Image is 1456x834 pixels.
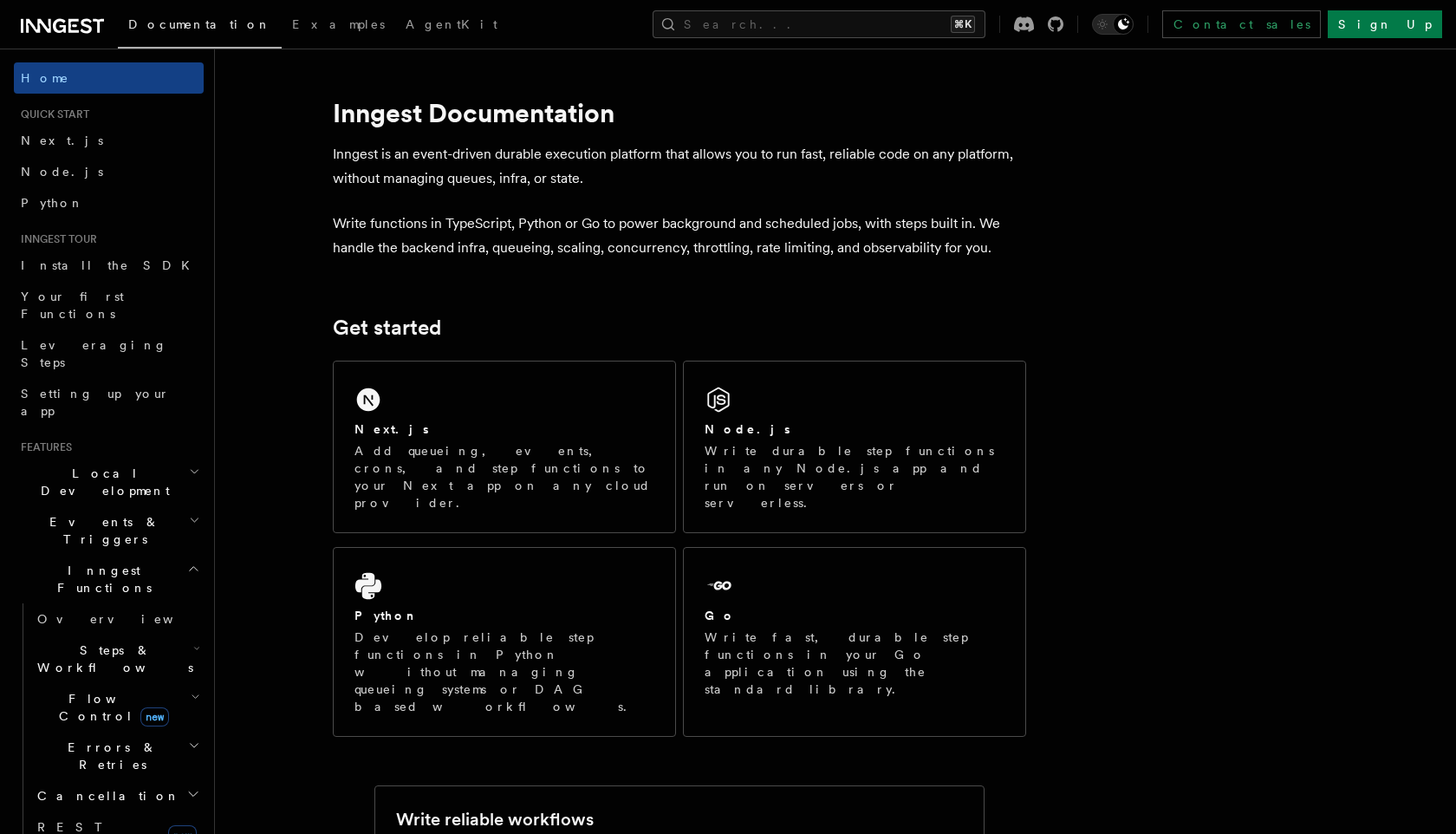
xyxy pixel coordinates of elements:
[333,316,441,340] a: Get started
[30,635,204,683] button: Steps & Workflows
[1328,10,1442,38] a: Sign Up
[21,387,170,418] span: Setting up your app
[653,10,985,38] button: Search...⌘K
[30,683,204,732] button: Flow Controlnew
[30,690,191,725] span: Flow Control
[14,555,204,603] button: Inngest Functions
[705,420,790,438] h2: Node.js
[354,442,654,511] p: Add queueing, events, crons, and step functions to your Next app on any cloud provider.
[14,506,204,555] button: Events & Triggers
[683,361,1026,533] a: Node.jsWrite durable step functions in any Node.js app and run on servers or serverless.
[21,134,103,147] span: Next.js
[705,442,1004,511] p: Write durable step functions in any Node.js app and run on servers or serverless.
[140,707,169,726] span: new
[333,142,1026,191] p: Inngest is an event-driven durable execution platform that allows you to run fast, reliable code ...
[354,420,429,438] h2: Next.js
[14,562,187,596] span: Inngest Functions
[21,165,103,179] span: Node.js
[705,607,736,624] h2: Go
[14,232,97,246] span: Inngest tour
[1162,10,1321,38] a: Contact sales
[30,787,180,805] span: Cancellation
[333,547,676,737] a: PythonDevelop reliable step functions in Python without managing queueing systems or DAG based wo...
[21,69,69,87] span: Home
[333,212,1026,260] p: Write functions in TypeScript, Python or Go to power background and scheduled jobs, with steps bu...
[21,196,84,210] span: Python
[951,16,975,33] kbd: ⌘K
[14,513,189,548] span: Events & Triggers
[705,629,1004,698] p: Write fast, durable step functions in your Go application using the standard library.
[14,250,204,281] a: Install the SDK
[395,5,508,47] a: AgentKit
[128,17,271,31] span: Documentation
[30,642,193,676] span: Steps & Workflows
[14,378,204,427] a: Setting up your app
[292,17,385,31] span: Examples
[282,5,395,47] a: Examples
[14,465,189,499] span: Local Development
[14,62,204,94] a: Home
[333,361,676,533] a: Next.jsAdd queueing, events, crons, and step functions to your Next app on any cloud provider.
[118,5,282,49] a: Documentation
[21,338,167,369] span: Leveraging Steps
[354,629,654,715] p: Develop reliable step functions in Python without managing queueing systems or DAG based workflows.
[14,108,89,121] span: Quick start
[14,125,204,156] a: Next.js
[14,329,204,378] a: Leveraging Steps
[14,187,204,218] a: Python
[37,612,216,626] span: Overview
[333,97,1026,128] h1: Inngest Documentation
[14,458,204,506] button: Local Development
[354,607,419,624] h2: Python
[683,547,1026,737] a: GoWrite fast, durable step functions in your Go application using the standard library.
[14,156,204,187] a: Node.js
[14,440,72,454] span: Features
[21,258,200,272] span: Install the SDK
[30,732,204,780] button: Errors & Retries
[396,807,594,831] h2: Write reliable workflows
[21,290,124,321] span: Your first Functions
[406,17,497,31] span: AgentKit
[30,603,204,635] a: Overview
[30,780,204,811] button: Cancellation
[30,739,188,773] span: Errors & Retries
[1092,14,1134,35] button: Toggle dark mode
[14,281,204,329] a: Your first Functions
